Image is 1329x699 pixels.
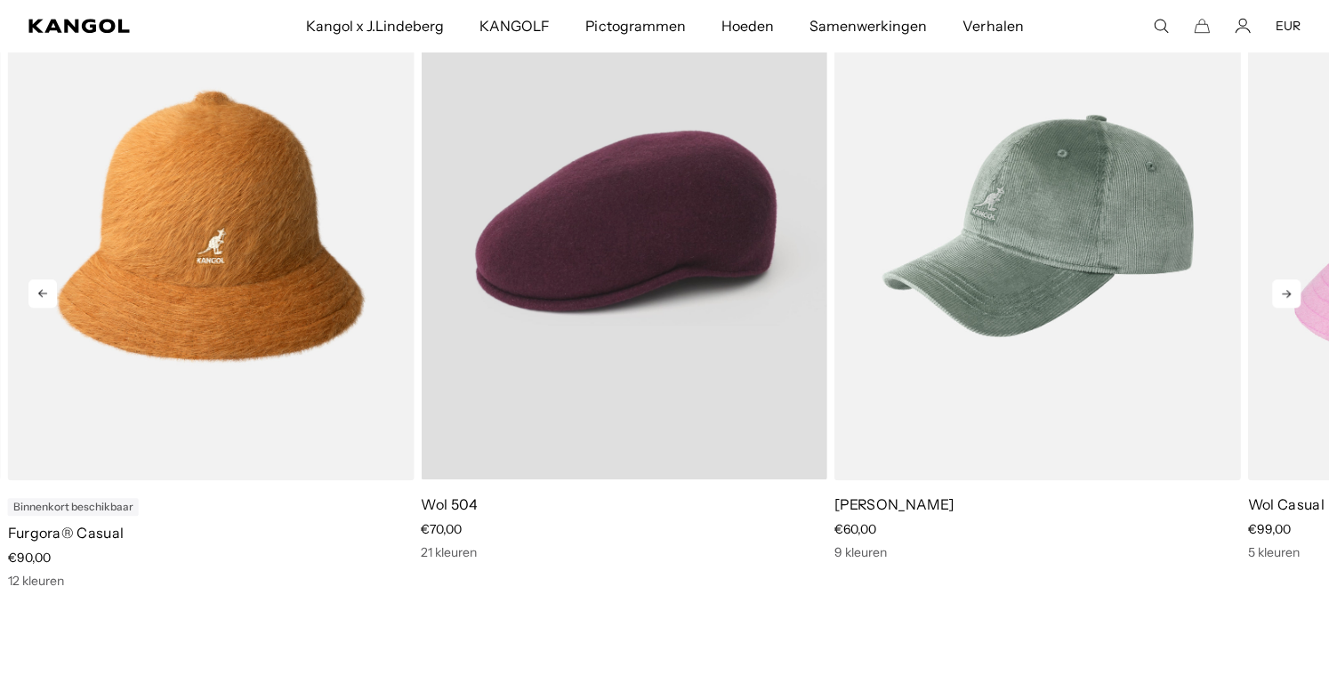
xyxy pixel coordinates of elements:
a: Kangol [28,19,201,33]
font: €70,00 [421,521,462,537]
summary: Zoeken hier [1153,18,1169,34]
div: 12 kleuren [8,573,415,589]
div: Binnenkort beschikbaar [8,498,139,516]
a: Rekening [1235,18,1251,34]
p: [PERSON_NAME] [834,494,1241,514]
button: EUR [1276,18,1301,34]
p: Wol 504 [421,494,827,514]
font: €99,00 [1248,521,1291,537]
font: €60,00 [834,521,876,537]
font: €90,00 [8,550,51,566]
p: Furgora® Casual [8,523,415,542]
div: 9 kleuren [834,544,1241,560]
button: Kar [1194,18,1210,34]
div: 21 kleuren [421,544,827,560]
